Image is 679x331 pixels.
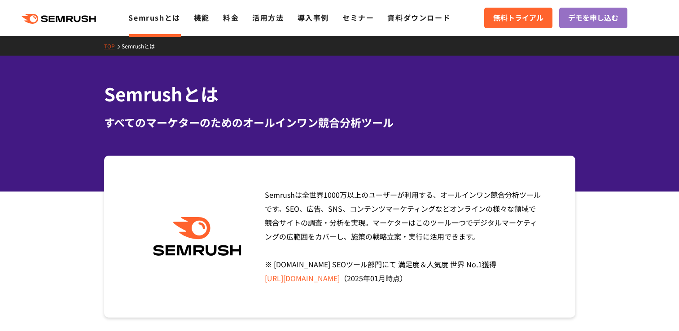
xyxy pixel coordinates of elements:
[568,12,618,24] span: デモを申し込む
[104,81,575,107] h1: Semrushとは
[194,12,210,23] a: 機能
[484,8,552,28] a: 無料トライアル
[493,12,543,24] span: 無料トライアル
[104,114,575,131] div: すべてのマーケターのためのオールインワン競合分析ツール
[104,42,122,50] a: TOP
[387,12,451,23] a: 資料ダウンロード
[149,217,246,256] img: Semrush
[122,42,162,50] a: Semrushとは
[128,12,180,23] a: Semrushとは
[342,12,374,23] a: セミナー
[265,189,541,283] span: Semrushは全世界1000万以上のユーザーが利用する、オールインワン競合分析ツールです。SEO、広告、SNS、コンテンツマーケティングなどオンラインの様々な領域で競合サイトの調査・分析を実現...
[559,8,627,28] a: デモを申し込む
[223,12,239,23] a: 料金
[265,273,340,283] a: [URL][DOMAIN_NAME]
[298,12,329,23] a: 導入事例
[252,12,284,23] a: 活用方法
